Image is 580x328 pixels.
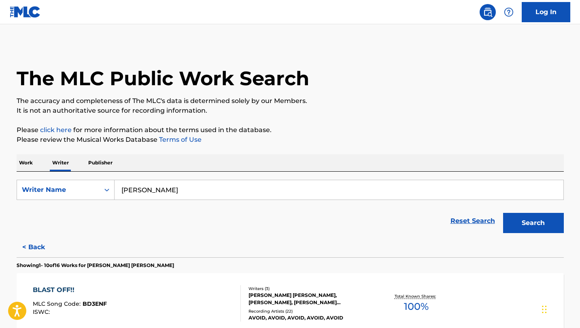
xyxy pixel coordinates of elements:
[33,285,107,295] div: BLAST OFF!!
[10,6,41,18] img: MLC Logo
[503,213,564,233] button: Search
[504,7,514,17] img: help
[86,154,115,171] p: Publisher
[157,136,202,143] a: Terms of Use
[249,292,371,306] div: [PERSON_NAME] [PERSON_NAME], [PERSON_NAME], [PERSON_NAME] [PERSON_NAME]
[17,106,564,116] p: It is not an authoritative source for recording information.
[480,4,496,20] a: Public Search
[501,4,517,20] div: Help
[249,308,371,314] div: Recording Artists ( 22 )
[33,300,83,307] span: MLC Song Code :
[17,262,174,269] p: Showing 1 - 10 of 16 Works for [PERSON_NAME] [PERSON_NAME]
[83,300,107,307] span: BD3ENF
[22,185,95,195] div: Writer Name
[50,154,71,171] p: Writer
[540,289,580,328] iframe: Chat Widget
[542,297,547,322] div: Drag
[404,299,429,314] span: 100 %
[17,135,564,145] p: Please review the Musical Works Database
[395,293,438,299] p: Total Known Shares:
[249,314,371,322] div: AVOID, AVOID, AVOID, AVOID, AVOID
[17,237,65,257] button: < Back
[483,7,493,17] img: search
[17,96,564,106] p: The accuracy and completeness of The MLC's data is determined solely by our Members.
[17,154,35,171] p: Work
[33,308,52,315] span: ISWC :
[40,126,72,134] a: click here
[17,125,564,135] p: Please for more information about the terms used in the database.
[17,180,564,237] form: Search Form
[446,212,499,230] a: Reset Search
[17,66,309,90] h1: The MLC Public Work Search
[522,2,570,22] a: Log In
[249,286,371,292] div: Writers ( 3 )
